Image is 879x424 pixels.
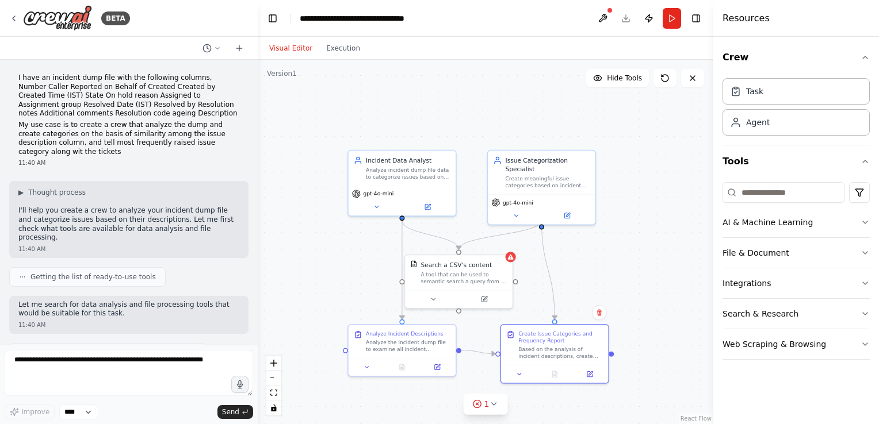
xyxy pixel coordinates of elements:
button: Hide right sidebar [688,10,704,26]
button: 1 [464,394,508,415]
button: Delete node [592,305,607,320]
div: Search a CSV's content [421,260,492,269]
button: Open in side panel [575,369,605,379]
div: 11:40 AM [18,321,239,329]
p: I have an incident dump file with the following columns, Number Caller Reported on Behalf of Crea... [18,74,239,118]
img: CSVSearchTool [410,260,417,267]
button: Integrations [723,268,870,298]
div: React Flow controls [266,356,281,415]
div: Create meaningful issue categories based on incident descriptions and generate comprehensive repo... [506,175,590,189]
button: No output available [384,362,421,372]
button: Open in side panel [460,294,509,304]
span: Hide Tools [607,74,642,83]
div: CSVSearchToolSearch a CSV's contentA tool that can be used to semantic search a query from a CSV'... [404,255,513,309]
span: ▶ [18,188,24,197]
div: 11:40 AM [18,245,239,253]
button: Tools [723,145,870,178]
div: Analyze the incident dump file to examine all incident descriptions and identify common patterns,... [366,339,450,353]
button: AI & Machine Learning [723,207,870,237]
button: Open in side panel [403,202,452,212]
div: BETA [101,11,130,25]
button: fit view [266,386,281,400]
span: gpt-4o-mini [503,199,533,206]
g: Edge from d42cf647-a080-4d7e-a2b0-cc40fe5f3fa3 to a767b9ea-ec6a-4b54-8dfd-3395248dc12c [537,221,559,319]
g: Edge from d42cf647-a080-4d7e-a2b0-cc40fe5f3fa3 to 32d0d352-5973-4ddd-809d-a0fbb4099b30 [454,221,546,249]
button: File & Document [723,238,870,268]
button: toggle interactivity [266,400,281,415]
span: Improve [21,407,49,417]
button: Crew [723,41,870,74]
div: Analyze Incident Descriptions [366,330,444,337]
button: Improve [5,404,55,419]
span: Getting the list of ready-to-use tools [30,272,156,282]
span: gpt-4o-mini [363,190,393,197]
button: Web Scraping & Browsing [723,329,870,359]
button: ▶Thought process [18,188,86,197]
div: Create Issue Categories and Frequency Report [518,330,603,344]
button: Open in side panel [422,362,452,372]
p: Let me search for data analysis and file processing tools that would be suitable for this task. [18,300,239,318]
div: Incident Data Analyst [366,156,450,164]
div: Crew [723,74,870,145]
h4: Resources [723,11,770,25]
g: Edge from d41837f7-6996-4037-b47b-2ac08b4821ad to a767b9ea-ec6a-4b54-8dfd-3395248dc12c [461,346,495,358]
p: I'll help you create a crew to analyze your incident dump file and categorize issues based on the... [18,206,239,242]
a: React Flow attribution [681,415,712,422]
p: My use case is to create a crew that analyze the dump and create categories on the basis of simil... [18,121,239,156]
span: Send [222,407,239,417]
nav: breadcrumb [300,13,404,24]
div: Analyze incident dump file data to categorize issues based on description similarities and identi... [366,167,450,180]
div: Version 1 [267,69,297,78]
button: Send [217,405,253,419]
div: Based on the analysis of incident descriptions, create logical issue categories that group simila... [518,346,603,360]
button: Open in side panel [542,210,592,221]
button: zoom out [266,371,281,386]
button: Click to speak your automation idea [231,376,249,393]
g: Edge from 43e951fb-04d5-4b3c-82eb-4c795980da93 to 32d0d352-5973-4ddd-809d-a0fbb4099b30 [398,221,463,249]
div: Task [746,86,763,97]
button: Hide Tools [586,69,649,87]
button: zoom in [266,356,281,371]
button: Search & Research [723,299,870,329]
img: Logo [23,5,92,31]
div: Agent [746,117,770,128]
div: 11:40 AM [18,159,239,167]
g: Edge from 43e951fb-04d5-4b3c-82eb-4c795980da93 to d41837f7-6996-4037-b47b-2ac08b4821ad [398,221,406,319]
div: Analyze Incident DescriptionsAnalyze the incident dump file to examine all incident descriptions ... [347,324,456,377]
div: A tool that can be used to semantic search a query from a CSV's content. [421,271,507,285]
div: Incident Data AnalystAnalyze incident dump file data to categorize issues based on description si... [347,150,456,217]
div: Tools [723,178,870,369]
button: Hide left sidebar [265,10,281,26]
button: Execution [319,41,367,55]
div: Create Issue Categories and Frequency ReportBased on the analysis of incident descriptions, creat... [500,324,609,384]
button: Switch to previous chat [198,41,226,55]
button: No output available [536,369,573,379]
div: Issue Categorization Specialist [506,156,590,173]
span: 1 [484,398,490,410]
button: Visual Editor [262,41,319,55]
div: Issue Categorization SpecialistCreate meaningful issue categories based on incident descriptions ... [487,150,596,225]
button: Start a new chat [230,41,249,55]
span: Thought process [28,188,86,197]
